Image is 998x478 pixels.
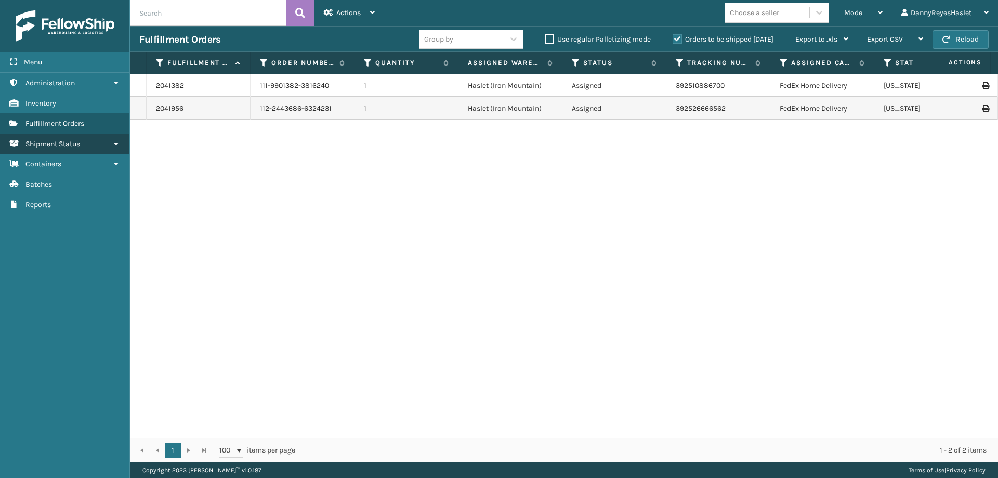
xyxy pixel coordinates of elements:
[251,74,354,97] td: 111-9901382-3816240
[982,82,988,89] i: Print Label
[156,104,183,114] a: 2041956
[219,445,235,456] span: 100
[271,58,334,68] label: Order Number
[251,97,354,120] td: 112-2443686-6324231
[844,8,862,17] span: Mode
[139,33,220,46] h3: Fulfillment Orders
[468,58,542,68] label: Assigned Warehouse
[982,105,988,112] i: Print Label
[375,58,438,68] label: Quantity
[354,74,458,97] td: 1
[25,200,51,209] span: Reports
[909,462,986,478] div: |
[24,58,42,67] span: Menu
[156,81,184,91] a: 2041382
[791,58,854,68] label: Assigned Carrier Service
[687,58,750,68] label: Tracking Number
[165,443,181,458] a: 1
[874,97,978,120] td: [US_STATE]
[167,58,230,68] label: Fulfillment Order Id
[583,58,646,68] label: Status
[770,74,874,97] td: FedEx Home Delivery
[562,74,666,97] td: Assigned
[874,74,978,97] td: [US_STATE]
[916,54,988,71] span: Actions
[458,74,562,97] td: Haslet (Iron Mountain)
[25,139,80,148] span: Shipment Status
[676,104,726,113] a: 392526666562
[424,34,453,45] div: Group by
[25,99,56,108] span: Inventory
[730,7,779,18] div: Choose a seller
[795,35,837,44] span: Export to .xls
[867,35,903,44] span: Export CSV
[16,10,114,42] img: logo
[545,35,651,44] label: Use regular Palletizing mode
[770,97,874,120] td: FedEx Home Delivery
[25,180,52,189] span: Batches
[895,58,958,68] label: State
[562,97,666,120] td: Assigned
[673,35,773,44] label: Orders to be shipped [DATE]
[142,462,261,478] p: Copyright 2023 [PERSON_NAME]™ v 1.0.187
[219,443,295,458] span: items per page
[458,97,562,120] td: Haslet (Iron Mountain)
[25,79,75,87] span: Administration
[946,467,986,474] a: Privacy Policy
[933,30,989,49] button: Reload
[25,119,84,128] span: Fulfillment Orders
[676,81,725,90] a: 392510886700
[909,467,944,474] a: Terms of Use
[336,8,361,17] span: Actions
[354,97,458,120] td: 1
[25,160,61,169] span: Containers
[310,445,987,456] div: 1 - 2 of 2 items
